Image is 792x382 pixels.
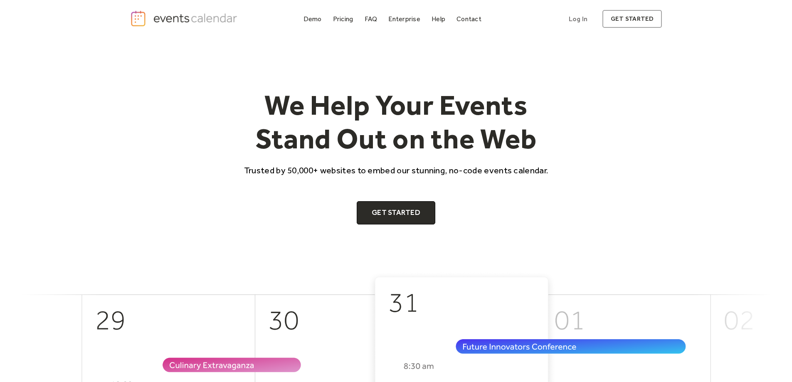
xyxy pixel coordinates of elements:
[428,13,449,25] a: Help
[385,13,423,25] a: Enterprise
[602,10,662,28] a: get started
[432,17,445,21] div: Help
[130,10,240,27] a: home
[237,88,556,156] h1: We Help Your Events Stand Out on the Web
[560,10,596,28] a: Log In
[330,13,357,25] a: Pricing
[365,17,377,21] div: FAQ
[361,13,381,25] a: FAQ
[388,17,420,21] div: Enterprise
[456,17,481,21] div: Contact
[357,201,435,224] a: Get Started
[453,13,485,25] a: Contact
[303,17,322,21] div: Demo
[300,13,325,25] a: Demo
[237,164,556,176] p: Trusted by 50,000+ websites to embed our stunning, no-code events calendar.
[333,17,353,21] div: Pricing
